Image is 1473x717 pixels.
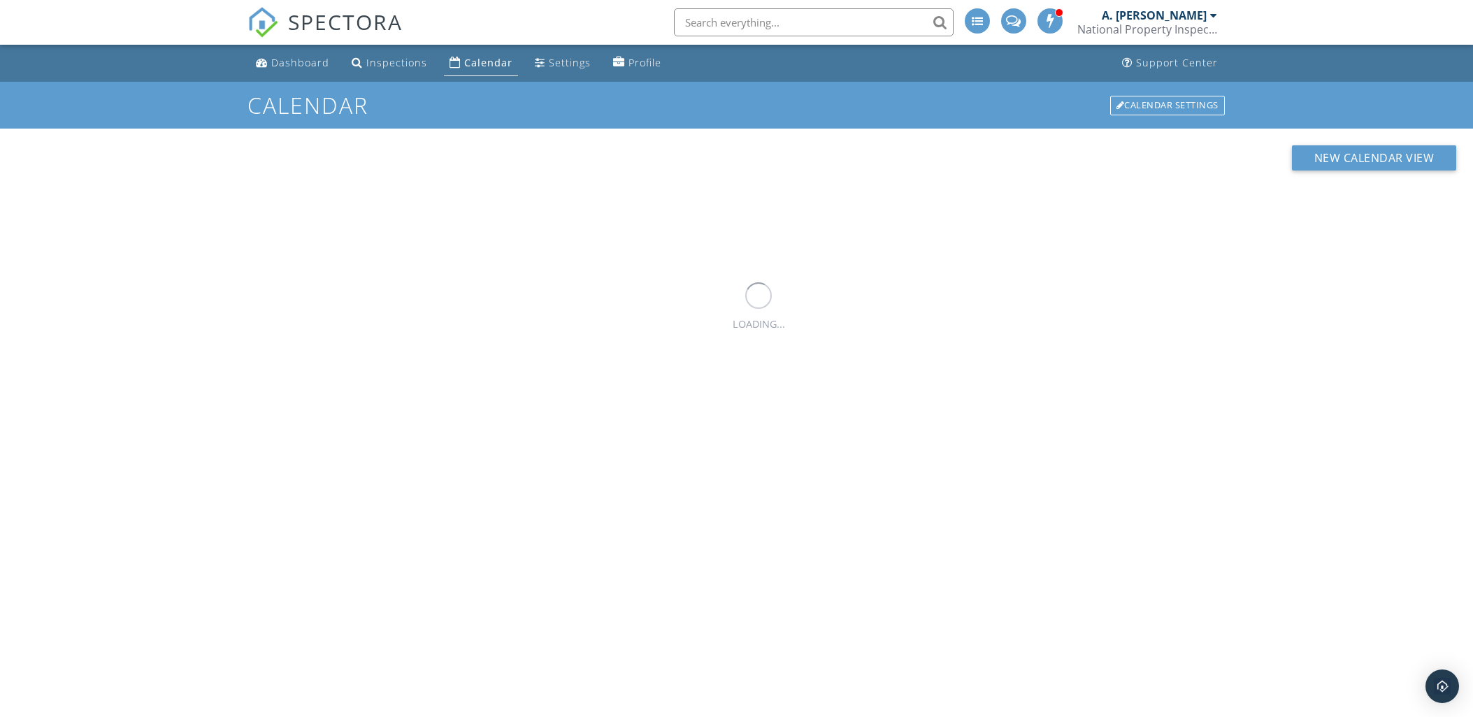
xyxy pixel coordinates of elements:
span: SPECTORA [288,7,403,36]
div: LOADING... [733,317,785,332]
a: Inspections [346,50,433,76]
a: SPECTORA [247,19,403,48]
input: Search everything... [674,8,954,36]
a: Support Center [1116,50,1223,76]
a: Settings [529,50,596,76]
div: Settings [549,56,591,69]
a: Calendar Settings [1109,94,1226,117]
a: Calendar [444,50,518,76]
a: Dashboard [250,50,335,76]
div: A. [PERSON_NAME] [1102,8,1207,22]
div: Calendar [464,56,512,69]
div: Dashboard [271,56,329,69]
div: Profile [628,56,661,69]
button: New Calendar View [1292,145,1457,171]
div: Open Intercom Messenger [1425,669,1459,703]
img: The Best Home Inspection Software - Spectora [247,7,278,38]
div: Support Center [1136,56,1218,69]
div: Calendar Settings [1110,96,1225,115]
a: Profile [608,50,667,76]
div: National Property Inspections [1077,22,1217,36]
h1: Calendar [247,93,1226,117]
div: Inspections [366,56,427,69]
